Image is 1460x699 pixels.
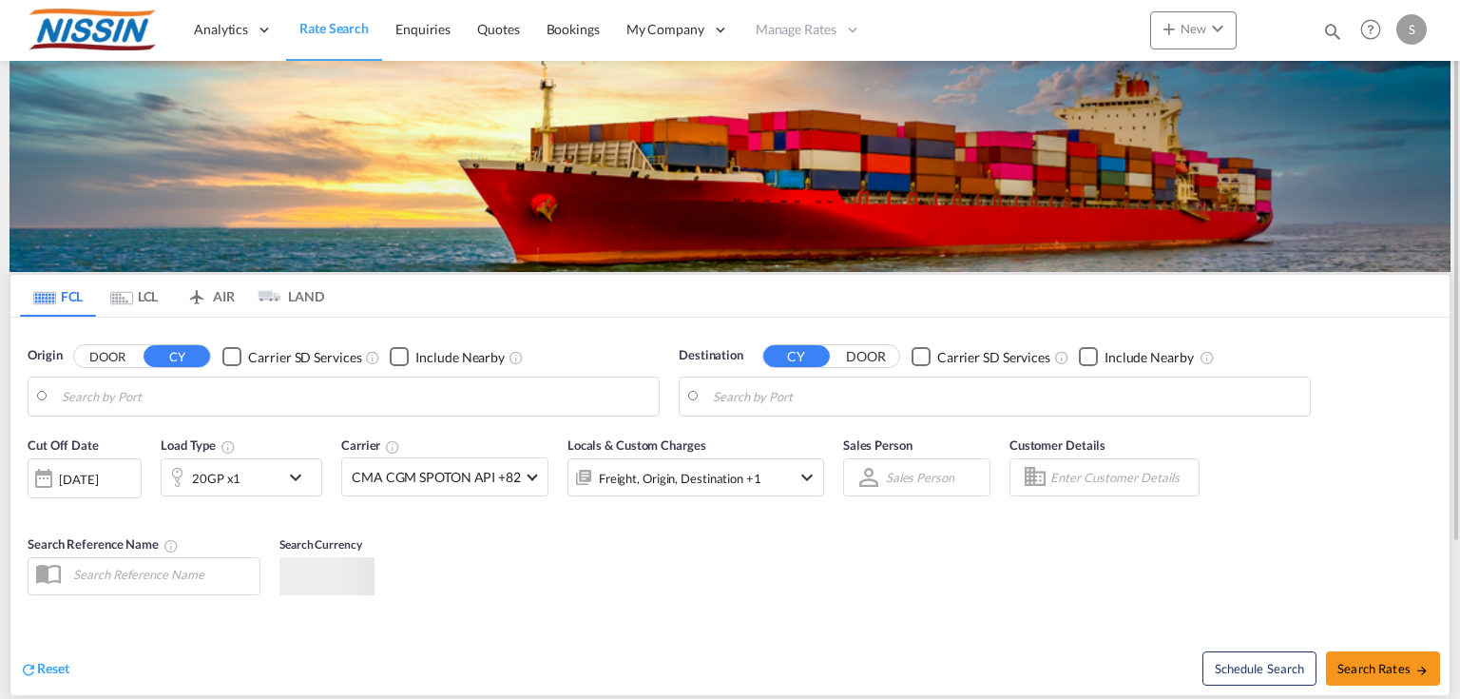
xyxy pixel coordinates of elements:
[833,346,899,368] button: DOOR
[279,537,362,552] span: Search Currency
[144,345,210,367] button: CY
[194,20,248,39] span: Analytics
[763,345,830,367] button: CY
[284,466,317,489] md-icon: icon-chevron-down
[221,439,236,455] md-icon: icon-information-outline
[547,21,600,37] span: Bookings
[64,560,259,589] input: Search Reference Name
[756,20,836,39] span: Manage Rates
[10,61,1450,272] img: LCL+%26+FCL+BACKGROUND.png
[1354,13,1387,46] span: Help
[172,275,248,317] md-tab-item: AIR
[222,346,361,366] md-checkbox: Checkbox No Ink
[1396,14,1427,45] div: S
[20,275,324,317] md-pagination-wrapper: Use the left and right arrow keys to navigate between tabs
[365,350,380,365] md-icon: Unchecked: Search for CY (Container Yard) services for all selected carriers.Checked : Search for...
[599,465,761,492] div: Freight Origin Destination Factory Stuffing
[28,536,179,552] span: Search Reference Name
[1206,17,1229,40] md-icon: icon-chevron-down
[62,382,649,411] input: Search by Port
[341,437,400,453] span: Carrier
[1009,437,1105,453] span: Customer Details
[20,659,69,680] div: icon-refreshReset
[1050,463,1193,492] input: Enter Customer Details
[161,458,322,496] div: 20GP x1icon-chevron-down
[163,538,179,553] md-icon: Your search will be saved by the below given name
[1150,11,1237,49] button: icon-plus 400-fgNewicon-chevron-down
[1054,350,1069,365] md-icon: Unchecked: Search for CY (Container Yard) services for all selected carriers.Checked : Search for...
[912,346,1050,366] md-checkbox: Checkbox No Ink
[28,496,42,522] md-datepicker: Select
[37,660,69,676] span: Reset
[1202,651,1316,686] button: Note: By default Schedule search will only considerorigin ports, destination ports and cut off da...
[161,437,236,453] span: Load Type
[1079,346,1194,366] md-checkbox: Checkbox No Ink
[1158,17,1181,40] md-icon: icon-plus 400-fg
[1322,21,1343,49] div: icon-magnify
[28,458,142,498] div: [DATE]
[1200,350,1215,365] md-icon: Unchecked: Ignores neighbouring ports when fetching rates.Checked : Includes neighbouring ports w...
[299,20,369,36] span: Rate Search
[59,471,98,488] div: [DATE]
[1337,661,1429,676] span: Search Rates
[20,661,37,678] md-icon: icon-refresh
[567,458,824,496] div: Freight Origin Destination Factory Stuffingicon-chevron-down
[1415,664,1429,677] md-icon: icon-arrow-right
[390,346,505,366] md-checkbox: Checkbox No Ink
[395,21,451,37] span: Enquiries
[248,348,361,367] div: Carrier SD Services
[28,437,99,453] span: Cut Off Date
[843,437,912,453] span: Sales Person
[385,439,400,455] md-icon: The selected Trucker/Carrierwill be displayed in the rate results If the rates are from another f...
[248,275,324,317] md-tab-item: LAND
[1322,21,1343,42] md-icon: icon-magnify
[567,437,706,453] span: Locals & Custom Charges
[185,285,208,300] md-icon: icon-airplane
[626,20,704,39] span: My Company
[796,466,818,489] md-icon: icon-chevron-down
[713,382,1300,411] input: Search by Port
[74,346,141,368] button: DOOR
[352,468,521,487] span: CMA CGM SPOTON API +82
[20,275,96,317] md-tab-item: FCL
[415,348,505,367] div: Include Nearby
[509,350,524,365] md-icon: Unchecked: Ignores neighbouring ports when fetching rates.Checked : Includes neighbouring ports w...
[937,348,1050,367] div: Carrier SD Services
[884,464,956,492] md-select: Sales Person
[10,318,1450,694] div: Origin DOOR CY Checkbox No InkUnchecked: Search for CY (Container Yard) services for all selected...
[29,9,157,51] img: 485da9108dca11f0a63a77e390b9b49c.jpg
[1158,21,1229,36] span: New
[477,21,519,37] span: Quotes
[96,275,172,317] md-tab-item: LCL
[1105,348,1194,367] div: Include Nearby
[1354,13,1396,48] div: Help
[192,465,240,492] div: 20GP x1
[679,346,743,365] span: Destination
[28,346,62,365] span: Origin
[1326,651,1440,686] button: Search Ratesicon-arrow-right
